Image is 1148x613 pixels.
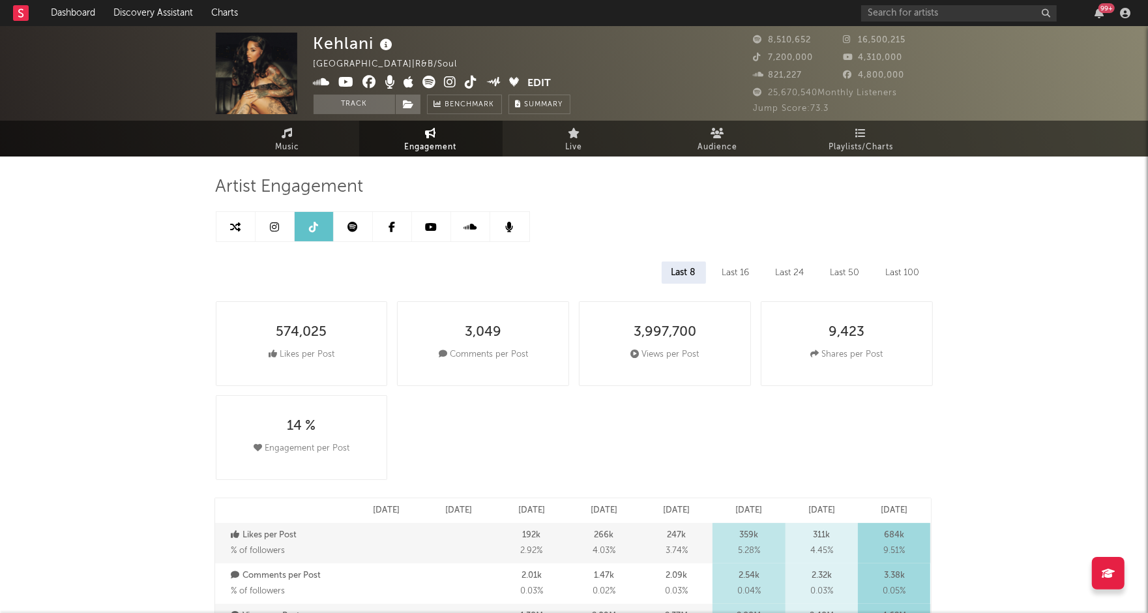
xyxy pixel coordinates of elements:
div: 14 % [287,419,316,434]
span: Playlists/Charts [829,140,893,155]
button: 99+ [1095,8,1104,18]
span: 821,227 [754,71,802,80]
p: [DATE] [808,503,835,518]
p: [DATE] [445,503,472,518]
span: Artist Engagement [216,179,364,195]
p: [DATE] [591,503,617,518]
p: Comments per Post [231,568,347,584]
p: [DATE] [663,503,690,518]
input: Search for artists [861,5,1057,22]
div: 9,423 [829,325,864,340]
p: 266k [594,528,613,543]
p: 192k [522,528,540,543]
div: Last 24 [766,262,814,284]
div: 3,049 [465,325,501,340]
div: Comments per Post [439,347,528,363]
a: Playlists/Charts [789,121,933,157]
p: 2.54k [739,568,759,584]
div: Shares per Post [810,347,883,363]
a: Live [503,121,646,157]
span: 0.04 % [737,584,761,599]
div: Kehlani [314,33,396,54]
button: Edit [527,76,551,92]
span: 4.45 % [810,543,833,559]
p: Likes per Post [231,528,347,543]
button: Summary [508,95,570,114]
a: Music [216,121,359,157]
span: 7,200,000 [754,53,814,62]
span: 4.03 % [593,543,615,559]
a: Audience [646,121,789,157]
span: 0.03 % [810,584,833,599]
p: 2.09k [666,568,687,584]
div: 574,025 [276,325,327,340]
span: 0.05 % [883,584,905,599]
span: Benchmark [445,97,495,113]
div: Last 50 [821,262,870,284]
div: 3,997,700 [634,325,696,340]
p: 1.47k [594,568,614,584]
div: Last 100 [876,262,930,284]
span: 4,800,000 [843,71,904,80]
div: Likes per Post [269,347,334,363]
p: 2.01k [522,568,542,584]
span: Live [566,140,583,155]
button: Track [314,95,395,114]
p: 3.38k [884,568,905,584]
span: 3.74 % [666,543,688,559]
span: Audience [698,140,737,155]
span: 2.92 % [520,543,542,559]
span: Music [275,140,299,155]
div: Last 16 [713,262,759,284]
span: 16,500,215 [843,36,905,44]
span: 0.03 % [520,584,543,599]
span: Summary [525,101,563,108]
p: 2.32k [812,568,832,584]
span: % of followers [231,546,286,555]
a: Engagement [359,121,503,157]
p: 247k [667,528,686,543]
p: [DATE] [373,503,400,518]
a: Benchmark [427,95,502,114]
p: [DATE] [736,503,763,518]
div: [GEOGRAPHIC_DATA] | R&B/Soul [314,57,473,72]
div: 99 + [1098,3,1115,13]
span: 9.51 % [883,543,905,559]
span: 0.03 % [665,584,688,599]
span: 0.02 % [593,584,615,599]
p: 359k [740,528,759,543]
p: [DATE] [518,503,545,518]
div: Engagement per Post [254,441,349,456]
span: Jump Score: 73.3 [754,104,829,113]
div: Last 8 [662,262,706,284]
span: 8,510,652 [754,36,812,44]
span: % of followers [231,587,286,595]
span: 5.28 % [738,543,760,559]
p: 311k [813,528,830,543]
div: Views per Post [630,347,699,363]
p: [DATE] [881,503,907,518]
span: Engagement [405,140,457,155]
span: 4,310,000 [843,53,902,62]
p: 684k [884,528,904,543]
span: 25,670,540 Monthly Listeners [754,89,898,97]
